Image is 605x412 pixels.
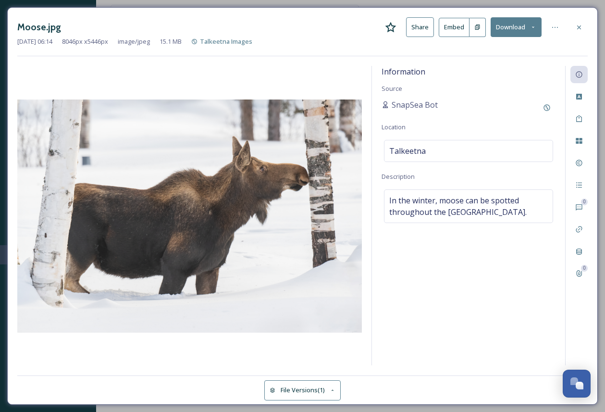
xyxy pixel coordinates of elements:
img: 2682781.jpg [17,100,362,333]
span: Information [382,66,425,77]
span: image/jpeg [118,37,150,46]
span: Source [382,84,402,93]
span: Location [382,123,406,131]
span: 15.1 MB [160,37,182,46]
button: Share [406,17,434,37]
span: [DATE] 06:14 [17,37,52,46]
button: Download [491,17,542,37]
button: File Versions(1) [264,380,341,400]
span: Description [382,172,415,181]
div: 0 [581,265,588,272]
span: 8046 px x 5446 px [62,37,108,46]
span: In the winter, moose can be spotted throughout the [GEOGRAPHIC_DATA]. [389,195,548,218]
span: SnapSea Bot [392,99,438,111]
span: Talkeetna Images [200,37,252,46]
button: Embed [439,18,469,37]
button: Open Chat [563,370,591,398]
h3: Moose.jpg [17,20,61,34]
span: Talkeetna [389,145,426,157]
div: 0 [581,199,588,205]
